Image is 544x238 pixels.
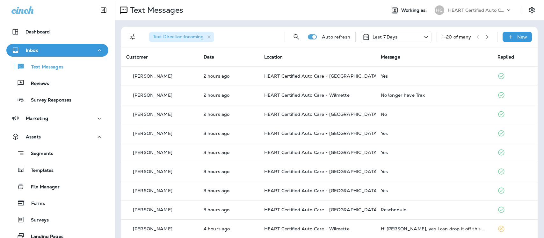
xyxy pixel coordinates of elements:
button: Segments [6,146,108,160]
p: Segments [25,151,53,157]
div: No longer have Trax [381,93,487,98]
span: Message [381,54,400,60]
p: Oct 9, 2025 09:05 AM [204,207,254,212]
span: HEART Certified Auto Care - [GEOGRAPHIC_DATA] [264,207,379,213]
div: Hi Dimitri, yes I can drop it off this am. What time? [381,226,487,231]
p: Surveys [25,217,49,223]
span: Date [204,54,214,60]
span: HEART Certified Auto Care - [GEOGRAPHIC_DATA] [264,130,379,136]
p: Oct 9, 2025 09:05 AM [204,188,254,193]
p: HEART Certified Auto Care [448,8,505,13]
p: Templates [25,168,54,174]
p: Oct 9, 2025 07:29 AM [204,226,254,231]
p: Text Messages [127,5,183,15]
button: Forms [6,196,108,210]
div: 1 - 20 of many [442,34,471,39]
p: New [517,34,527,39]
div: Reschedule [381,207,487,212]
p: [PERSON_NAME] [133,131,172,136]
p: Reviews [25,81,49,87]
p: File Manager [25,184,60,190]
span: Text Direction : Incoming [153,34,204,39]
button: Marketing [6,112,108,125]
p: Auto refresh [322,34,350,39]
div: HC [435,5,444,15]
button: Collapse Sidebar [95,4,112,17]
p: Dashboard [25,29,50,34]
p: Forms [25,201,45,207]
button: Settings [526,4,538,16]
button: Inbox [6,44,108,57]
p: Oct 9, 2025 10:09 AM [204,73,254,79]
button: Templates [6,163,108,177]
span: Customer [126,54,148,60]
p: Survey Responses [25,97,71,103]
p: Text Messages [25,64,63,70]
span: HEART Certified Auto Care - [GEOGRAPHIC_DATA] [264,150,379,155]
button: File Manager [6,180,108,193]
button: Text Messages [6,60,108,73]
div: No [381,112,487,117]
button: Reviews [6,76,108,90]
button: Survey Responses [6,93,108,106]
span: HEART Certified Auto Care - Wilmette [264,226,350,232]
span: HEART Certified Auto Care - Wilmette [264,92,350,98]
button: Assets [6,130,108,143]
div: Yes [381,188,487,193]
p: [PERSON_NAME] [133,112,172,117]
div: Yes [381,131,487,136]
p: Oct 9, 2025 09:13 AM [204,150,254,155]
span: Location [264,54,283,60]
p: Assets [26,134,41,139]
button: Dashboard [6,25,108,38]
p: [PERSON_NAME] [133,207,172,212]
button: Filters [126,31,139,43]
span: Replied [497,54,514,60]
p: [PERSON_NAME] [133,73,172,79]
p: Last 7 Days [373,34,398,39]
p: Oct 9, 2025 09:06 AM [204,169,254,174]
p: Marketing [26,116,48,121]
span: HEART Certified Auto Care - [GEOGRAPHIC_DATA] [264,73,379,79]
button: Surveys [6,213,108,226]
p: Oct 9, 2025 09:47 AM [204,112,254,117]
button: Search Messages [290,31,303,43]
span: HEART Certified Auto Care - [GEOGRAPHIC_DATA] [264,111,379,117]
span: HEART Certified Auto Care - [GEOGRAPHIC_DATA] [264,188,379,193]
p: [PERSON_NAME] [133,226,172,231]
p: Oct 9, 2025 10:08 AM [204,93,254,98]
p: Oct 9, 2025 09:14 AM [204,131,254,136]
p: [PERSON_NAME] [133,150,172,155]
span: Working as: [401,8,428,13]
p: Inbox [26,48,38,53]
p: [PERSON_NAME] [133,169,172,174]
p: [PERSON_NAME] [133,93,172,98]
div: Yes [381,169,487,174]
span: HEART Certified Auto Care - [GEOGRAPHIC_DATA] [264,169,379,174]
p: [PERSON_NAME] [133,188,172,193]
div: Yes [381,150,487,155]
div: Text Direction:Incoming [149,32,214,42]
div: Yes [381,73,487,79]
